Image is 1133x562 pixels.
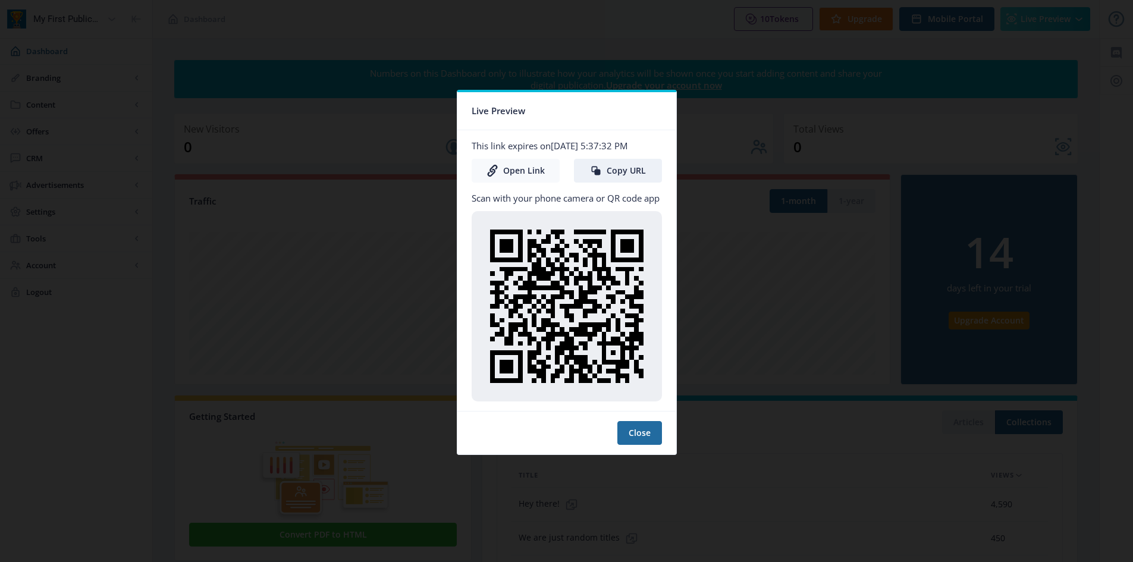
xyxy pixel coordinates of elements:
[574,159,662,183] button: Copy URL
[472,102,525,120] span: Live Preview
[472,159,560,183] a: Open Link
[472,192,662,204] p: Scan with your phone camera or QR code app
[472,140,662,152] p: This link expires on
[551,140,627,152] span: [DATE] 5:37:32 PM
[617,421,662,445] button: Close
